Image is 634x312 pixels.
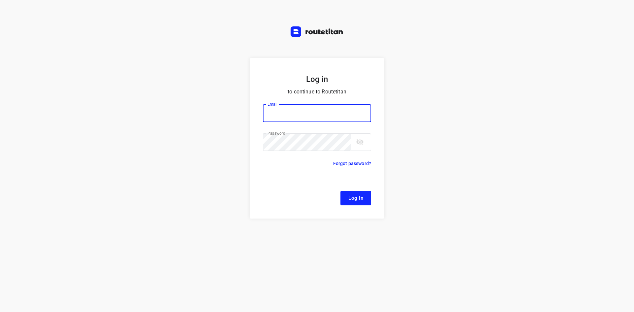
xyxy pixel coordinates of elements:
span: Log In [348,194,363,202]
p: to continue to Routetitan [263,87,371,96]
p: Forgot password? [333,159,371,167]
button: Log In [340,191,371,205]
button: toggle password visibility [353,135,367,149]
h5: Log in [263,74,371,85]
img: Routetitan [291,26,343,37]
